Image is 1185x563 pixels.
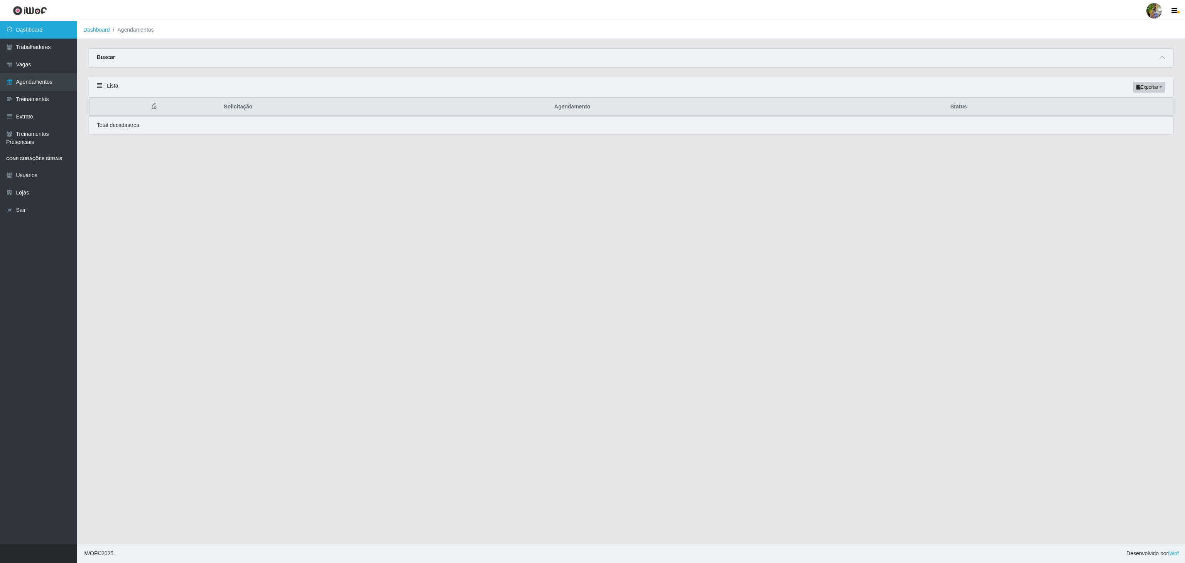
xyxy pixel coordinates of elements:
[219,98,550,116] th: Solicitação
[83,550,98,556] span: IWOF
[77,21,1185,39] nav: breadcrumb
[946,98,1173,116] th: Status
[550,98,946,116] th: Agendamento
[1126,549,1179,558] span: Desenvolvido por
[97,121,141,129] p: Total de cadastros.
[110,26,154,34] li: Agendamentos
[97,54,115,60] strong: Buscar
[1168,550,1179,556] a: iWof
[83,27,110,33] a: Dashboard
[89,77,1173,98] div: Lista
[83,549,115,558] span: © 2025 .
[13,6,47,15] img: CoreUI Logo
[1133,82,1165,93] button: Exportar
